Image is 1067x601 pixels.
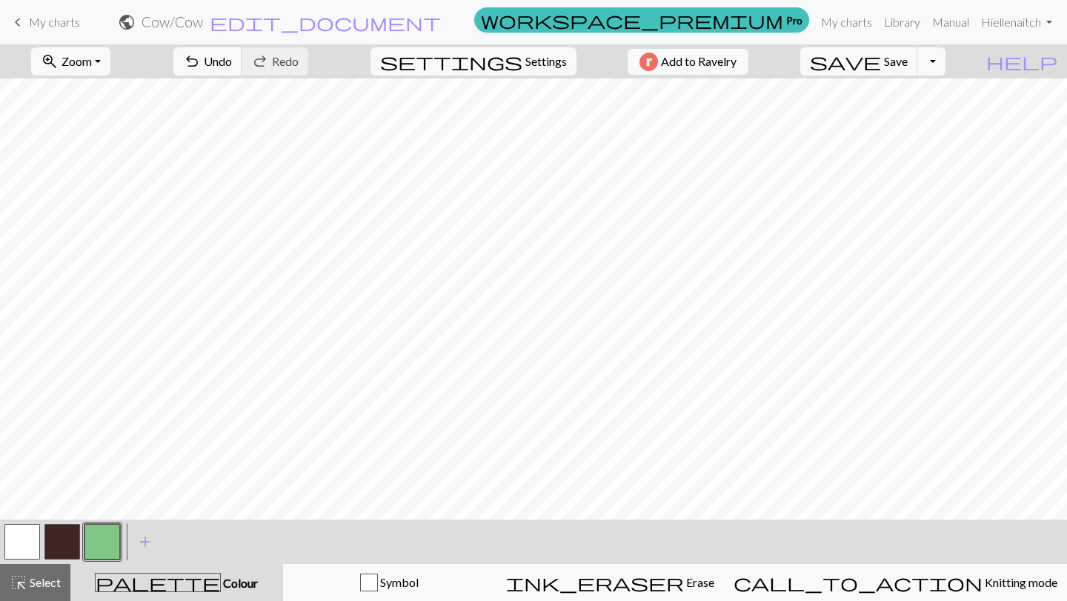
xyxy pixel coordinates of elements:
button: Zoom [31,47,110,75]
span: Undo [204,54,232,68]
img: Ravelry [639,53,658,71]
span: settings [380,51,522,72]
i: Settings [380,53,522,70]
span: keyboard_arrow_left [9,12,27,33]
button: Erase [496,564,724,601]
span: zoom_in [41,51,59,72]
span: help [986,51,1057,72]
span: Settings [525,53,567,70]
span: Knitting mode [983,575,1057,589]
button: Colour [70,564,283,601]
h2: Cow / Cow [142,13,203,30]
span: Zoom [62,54,92,68]
span: add [136,531,154,552]
button: Knitting mode [724,564,1067,601]
span: undo [183,51,201,72]
button: Undo [173,47,242,75]
span: ink_eraser [506,572,684,593]
a: Hiellenaitch [975,7,1058,37]
button: Save [800,47,918,75]
span: call_to_action [734,572,983,593]
span: Colour [221,576,258,590]
span: workspace_premium [481,10,783,30]
a: My charts [815,7,878,37]
span: Add to Ravelry [661,53,737,71]
a: My charts [9,10,80,35]
span: public [118,12,136,33]
span: Erase [684,575,714,589]
button: Add to Ravelry [628,49,748,75]
a: Library [878,7,926,37]
button: SettingsSettings [370,47,576,75]
span: edit_document [210,12,441,33]
span: Select [27,575,61,589]
a: Pro [474,7,809,33]
button: Symbol [283,564,496,601]
span: save [810,51,881,72]
span: palette [96,572,220,593]
a: Manual [926,7,975,37]
span: highlight_alt [10,572,27,593]
span: Symbol [378,575,419,589]
span: My charts [29,15,80,29]
span: Save [884,54,908,68]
